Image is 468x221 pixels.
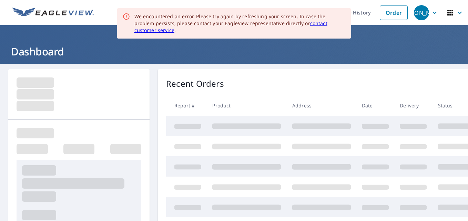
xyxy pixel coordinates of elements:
th: Delivery [394,95,432,116]
th: Report # [166,95,207,116]
a: contact customer service [134,20,327,33]
div: [PERSON_NAME] [414,5,429,20]
th: Product [207,95,286,116]
h1: Dashboard [8,44,460,59]
div: We encountered an error. Please try again by refreshing your screen. In case the problem persists... [134,13,346,34]
th: Date [356,95,394,116]
img: EV Logo [12,8,94,18]
th: Address [287,95,356,116]
p: Recent Orders [166,77,224,90]
a: Order [380,6,408,20]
